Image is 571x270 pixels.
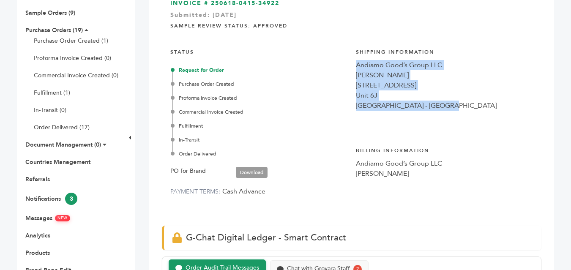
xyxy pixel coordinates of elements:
[356,169,533,179] div: [PERSON_NAME]
[55,215,70,221] span: NEW
[172,108,347,116] div: Commercial Invoice Created
[222,187,265,196] span: Cash Advance
[172,122,347,130] div: Fulfillment
[170,42,347,60] h4: STATUS
[356,60,533,70] div: Andiamo Good’s Group LLC
[170,11,533,24] div: Submitted: [DATE]
[25,26,83,34] a: Purchase Orders (19)
[25,158,90,166] a: Countries Management
[186,232,346,244] span: G-Chat Digital Ledger - Smart Contract
[34,123,90,131] a: Order Delivered (17)
[356,141,533,158] h4: Billing Information
[356,42,533,60] h4: Shipping Information
[170,188,221,196] label: PAYMENT TERMS:
[356,80,533,90] div: [STREET_ADDRESS]
[34,54,111,62] a: Proforma Invoice Created (0)
[34,89,70,97] a: Fulfillment (1)
[25,195,77,203] a: Notifications3
[170,166,206,176] label: PO for Brand
[25,232,50,240] a: Analytics
[25,9,75,17] a: Sample Orders (9)
[356,70,533,80] div: [PERSON_NAME]
[172,94,347,102] div: Proforma Invoice Created
[236,167,268,178] a: Download
[356,158,533,169] div: Andiamo Good’s Group LLC
[170,16,533,34] h4: Sample Review Status: Approved
[25,141,101,149] a: Document Management (0)
[34,106,66,114] a: In-Transit (0)
[172,66,347,74] div: Request for Order
[25,175,50,183] a: Referrals
[172,80,347,88] div: Purchase Order Created
[356,90,533,101] div: Unit 6J
[65,193,77,205] span: 3
[34,37,108,45] a: Purchase Order Created (1)
[172,136,347,144] div: In-Transit
[172,150,347,158] div: Order Delivered
[25,214,70,222] a: MessagesNEW
[34,71,118,79] a: Commercial Invoice Created (0)
[25,249,50,257] a: Products
[356,101,533,111] div: [GEOGRAPHIC_DATA] - [GEOGRAPHIC_DATA]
